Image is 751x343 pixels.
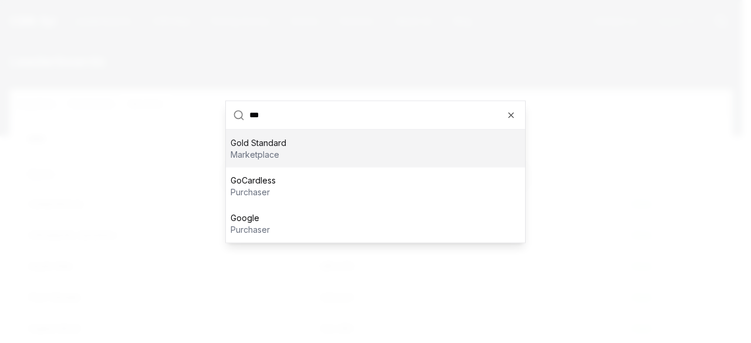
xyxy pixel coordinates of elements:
p: Gold Standard [231,137,286,148]
p: GoCardless [231,174,276,186]
p: Google [231,212,270,223]
p: purchaser [231,186,276,198]
p: marketplace [231,148,286,160]
p: purchaser [231,223,270,235]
